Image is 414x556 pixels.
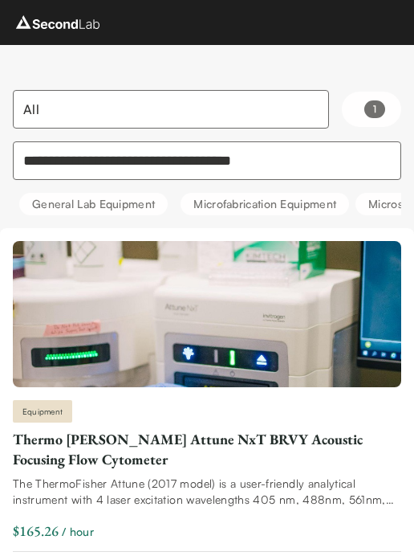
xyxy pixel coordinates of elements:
img: logo [13,13,103,32]
div: Thermo [PERSON_NAME] Attune NxT BRVY Acoustic Focusing Flow Cytometer [13,429,401,469]
div: The ThermoFisher Attune (2017 model) is a user-friendly analytical instrument with 4 laser excita... [13,476,401,508]
span: Equipment [22,406,63,418]
button: Microfabrication Equipment [181,193,349,215]
button: Filters [342,92,401,127]
button: Select listing type [13,90,329,129]
img: Thermo Fisher Attune NxT BRVY Acoustic Focusing Flow Cytometer [13,241,401,387]
button: General Lab equipment [19,193,168,215]
div: $165.26 [13,521,59,541]
div: 1 [364,100,385,118]
span: / hour [62,523,94,540]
